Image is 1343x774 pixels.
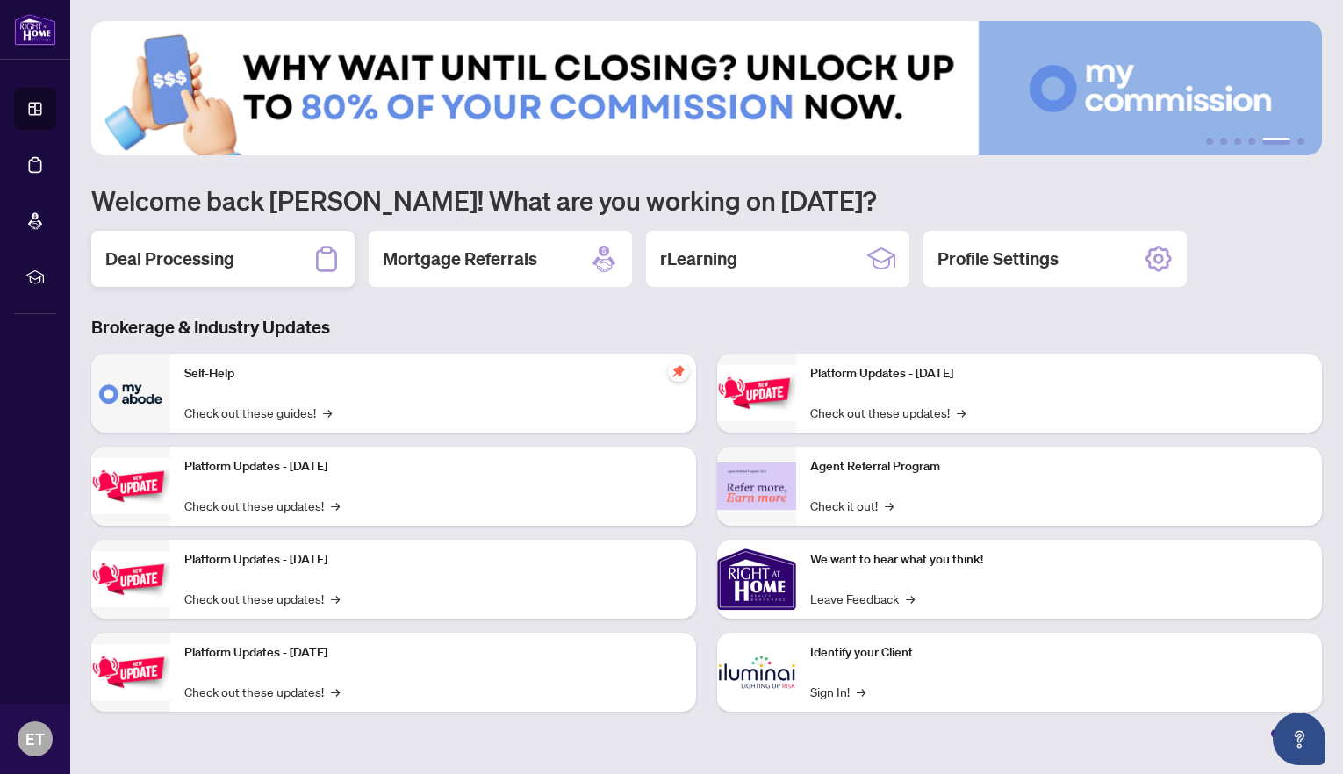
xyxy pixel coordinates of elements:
h2: Mortgage Referrals [383,247,537,271]
a: Check out these updates!→ [184,496,340,515]
span: → [323,403,332,422]
p: Platform Updates - [DATE] [810,364,1308,383]
img: Platform Updates - July 8, 2025 [91,644,170,699]
span: → [331,496,340,515]
button: 4 [1248,138,1255,145]
button: 6 [1297,138,1304,145]
p: Platform Updates - [DATE] [184,457,682,477]
img: We want to hear what you think! [717,540,796,619]
span: → [957,403,966,422]
span: ET [25,727,45,751]
button: 3 [1234,138,1241,145]
span: pushpin [668,361,689,382]
p: Platform Updates - [DATE] [184,550,682,570]
a: Check it out!→ [810,496,894,515]
img: logo [14,13,56,46]
p: Self-Help [184,364,682,383]
span: → [331,682,340,701]
a: Check out these updates!→ [184,589,340,608]
a: Sign In!→ [810,682,865,701]
h3: Brokerage & Industry Updates [91,315,1322,340]
span: → [906,589,915,608]
button: 1 [1206,138,1213,145]
span: → [331,589,340,608]
span: → [857,682,865,701]
p: Platform Updates - [DATE] [184,643,682,663]
button: Open asap [1273,713,1325,765]
a: Check out these updates!→ [810,403,966,422]
button: 5 [1262,138,1290,145]
h2: Deal Processing [105,247,234,271]
img: Slide 4 [91,21,1322,155]
button: 2 [1220,138,1227,145]
a: Leave Feedback→ [810,589,915,608]
img: Agent Referral Program [717,462,796,511]
h2: rLearning [660,247,737,271]
a: Check out these guides!→ [184,403,332,422]
img: Self-Help [91,354,170,433]
p: Identify your Client [810,643,1308,663]
p: Agent Referral Program [810,457,1308,477]
img: Platform Updates - June 23, 2025 [717,365,796,420]
p: We want to hear what you think! [810,550,1308,570]
img: Platform Updates - July 21, 2025 [91,551,170,606]
a: Check out these updates!→ [184,682,340,701]
span: → [885,496,894,515]
img: Platform Updates - September 16, 2025 [91,458,170,513]
h2: Profile Settings [937,247,1059,271]
img: Identify your Client [717,633,796,712]
h1: Welcome back [PERSON_NAME]! What are you working on [DATE]? [91,183,1322,217]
